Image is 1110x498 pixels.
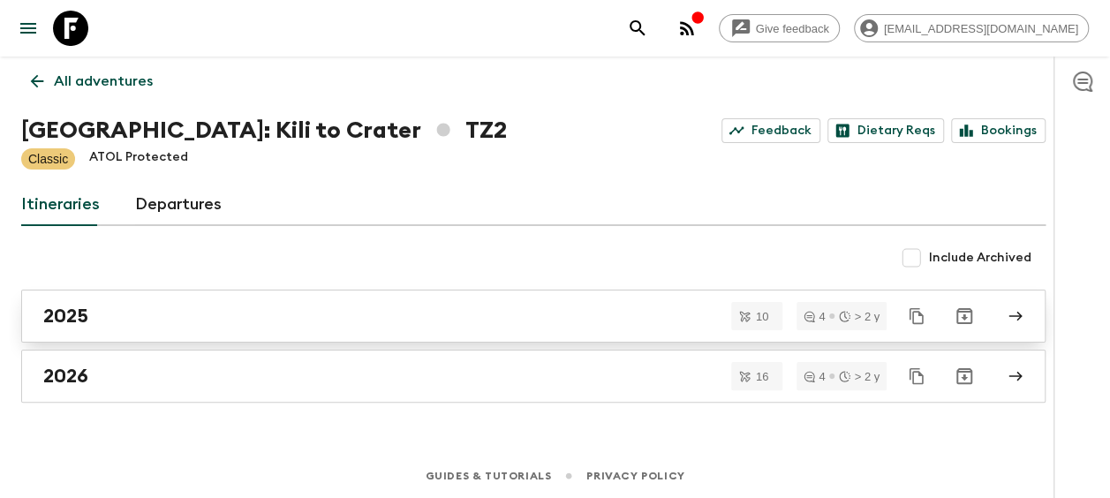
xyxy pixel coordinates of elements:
[839,371,880,382] div: > 2 y
[89,148,188,170] p: ATOL Protected
[21,350,1046,403] a: 2026
[28,150,68,168] p: Classic
[586,466,684,486] a: Privacy Policy
[854,14,1089,42] div: [EMAIL_ADDRESS][DOMAIN_NAME]
[21,184,100,226] a: Itineraries
[43,305,88,328] h2: 2025
[804,371,825,382] div: 4
[929,249,1031,267] span: Include Archived
[21,113,507,148] h1: [GEOGRAPHIC_DATA]: Kili to Crater TZ2
[425,466,551,486] a: Guides & Tutorials
[721,118,820,143] a: Feedback
[11,11,46,46] button: menu
[21,290,1046,343] a: 2025
[745,311,779,322] span: 10
[43,365,88,388] h2: 2026
[135,184,222,226] a: Departures
[21,64,162,99] a: All adventures
[901,360,933,392] button: Duplicate
[947,298,982,334] button: Archive
[874,22,1088,35] span: [EMAIL_ADDRESS][DOMAIN_NAME]
[951,118,1046,143] a: Bookings
[745,371,779,382] span: 16
[746,22,839,35] span: Give feedback
[620,11,655,46] button: search adventures
[719,14,840,42] a: Give feedback
[827,118,944,143] a: Dietary Reqs
[901,300,933,332] button: Duplicate
[804,311,825,322] div: 4
[839,311,880,322] div: > 2 y
[947,358,982,394] button: Archive
[54,71,153,92] p: All adventures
